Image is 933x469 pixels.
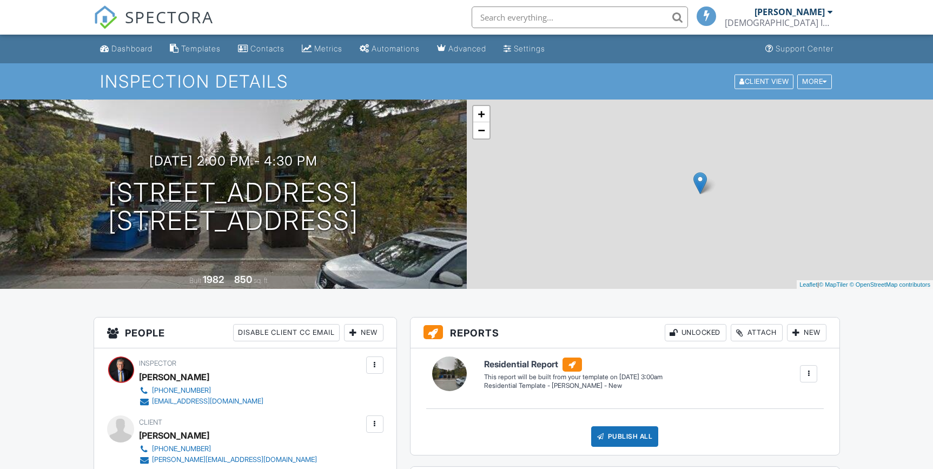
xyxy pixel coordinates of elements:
[473,122,489,138] a: Zoom out
[797,280,933,289] div: |
[139,396,263,407] a: [EMAIL_ADDRESS][DOMAIN_NAME]
[233,324,340,341] div: Disable Client CC Email
[797,74,832,89] div: More
[433,39,491,59] a: Advanced
[94,5,117,29] img: The Best Home Inspection Software - Spectora
[484,373,663,381] div: This report will be built from your template on [DATE] 3:00am
[234,274,252,285] div: 850
[125,5,214,28] span: SPECTORA
[755,6,825,17] div: [PERSON_NAME]
[108,179,359,236] h1: [STREET_ADDRESS] [STREET_ADDRESS]
[139,454,317,465] a: [PERSON_NAME][EMAIL_ADDRESS][DOMAIN_NAME]
[111,44,153,53] div: Dashboard
[665,324,726,341] div: Unlocked
[499,39,550,59] a: Settings
[355,39,424,59] a: Automations (Basic)
[139,369,209,385] div: [PERSON_NAME]
[139,385,263,396] a: [PHONE_NUMBER]
[149,154,317,168] h3: [DATE] 2:00 pm - 4:30 pm
[254,276,269,285] span: sq. ft.
[484,381,663,391] div: Residential Template - [PERSON_NAME] - New
[776,44,833,53] div: Support Center
[166,39,225,59] a: Templates
[139,359,176,367] span: Inspector
[94,318,396,348] h3: People
[139,427,209,444] div: [PERSON_NAME]
[850,281,930,288] a: © OpenStreetMap contributors
[448,44,486,53] div: Advanced
[139,444,317,454] a: [PHONE_NUMBER]
[731,324,783,341] div: Attach
[484,358,663,372] h6: Residential Report
[94,15,214,37] a: SPECTORA
[297,39,347,59] a: Metrics
[181,44,221,53] div: Templates
[725,17,833,28] div: Iron Guard Inspections Ltd.
[411,318,839,348] h3: Reports
[761,39,838,59] a: Support Center
[372,44,420,53] div: Automations
[250,44,284,53] div: Contacts
[344,324,383,341] div: New
[799,281,817,288] a: Leaflet
[314,44,342,53] div: Metrics
[787,324,826,341] div: New
[189,276,201,285] span: Built
[473,106,489,122] a: Zoom in
[96,39,157,59] a: Dashboard
[733,77,796,85] a: Client View
[152,445,211,453] div: [PHONE_NUMBER]
[591,426,659,447] div: Publish All
[152,386,211,395] div: [PHONE_NUMBER]
[203,274,224,285] div: 1982
[152,397,263,406] div: [EMAIL_ADDRESS][DOMAIN_NAME]
[735,74,793,89] div: Client View
[472,6,688,28] input: Search everything...
[819,281,848,288] a: © MapTiler
[139,418,162,426] span: Client
[234,39,289,59] a: Contacts
[514,44,545,53] div: Settings
[100,72,832,91] h1: Inspection Details
[152,455,317,464] div: [PERSON_NAME][EMAIL_ADDRESS][DOMAIN_NAME]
